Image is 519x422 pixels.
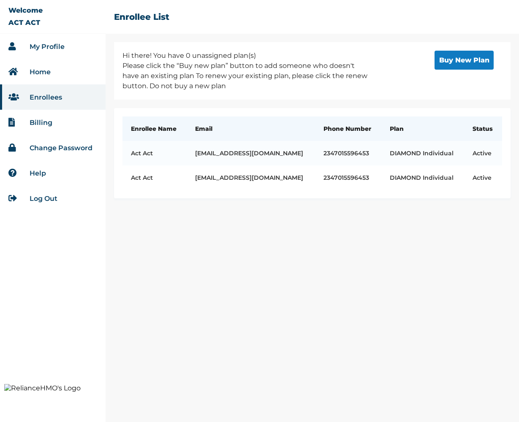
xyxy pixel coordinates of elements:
p: Hi there! You have 0 unassigned plan(s) [122,51,372,61]
a: Home [30,68,51,76]
th: Email [187,116,315,141]
p: Please click the “Buy new plan” button to add someone who doesn't have an existing plan To renew ... [122,61,372,91]
th: Phone Number [315,116,381,141]
h2: Enrollee List [114,12,169,22]
a: Change Password [30,144,92,152]
th: Plan [381,116,464,141]
th: Status [464,116,502,141]
td: Act Act [122,165,187,190]
a: Help [30,169,46,177]
td: DIAMOND Individual [381,165,464,190]
td: active [464,165,502,190]
td: [EMAIL_ADDRESS][DOMAIN_NAME] [187,141,315,165]
th: Enrollee Name [122,116,187,141]
a: My Profile [30,43,65,51]
td: Act Act [122,141,187,165]
a: Enrollees [30,93,62,101]
p: Welcome [8,6,43,14]
td: 2347015596453 [315,141,381,165]
td: DIAMOND Individual [381,141,464,165]
a: Billing [30,119,52,127]
img: RelianceHMO's Logo [4,384,101,392]
a: Log Out [30,195,57,203]
button: Buy New Plan [435,51,494,70]
p: ACT ACT [8,19,40,27]
td: 2347015596453 [315,165,381,190]
td: active [464,141,502,165]
td: [EMAIL_ADDRESS][DOMAIN_NAME] [187,165,315,190]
